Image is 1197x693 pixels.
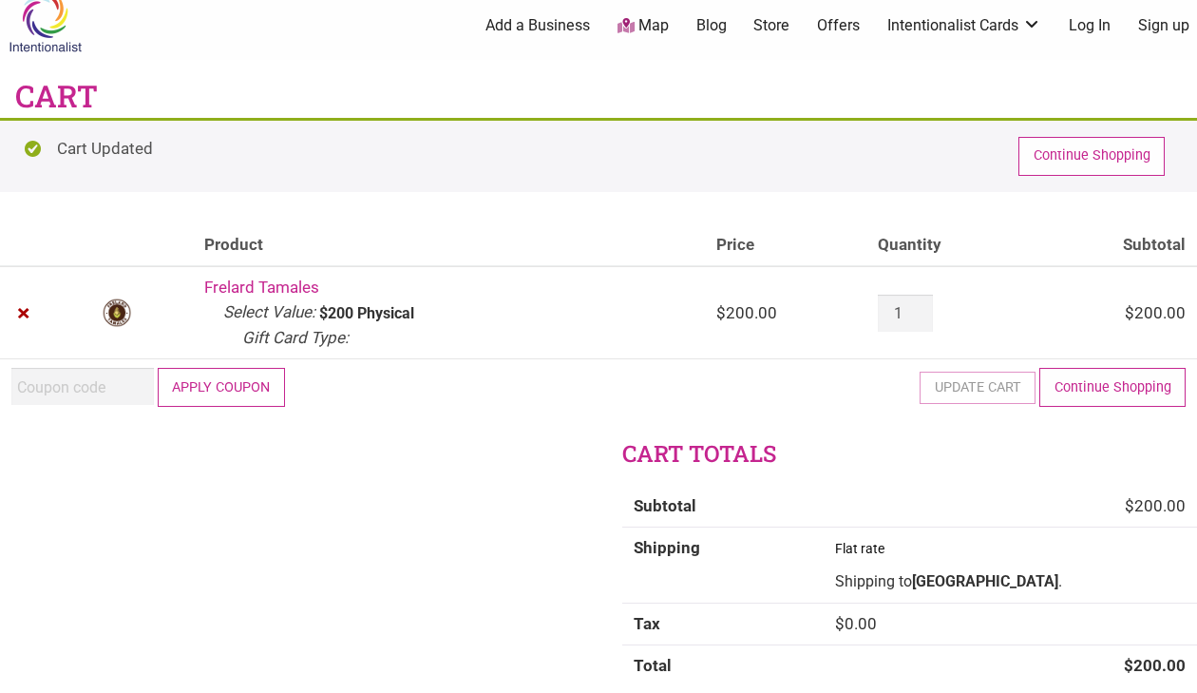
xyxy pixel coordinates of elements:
[1125,303,1186,322] bdi: 200.00
[716,303,777,322] bdi: 200.00
[835,614,877,633] bdi: 0.00
[622,486,824,528] th: Subtotal
[15,75,98,118] h1: Cart
[622,438,1197,471] h2: Cart totals
[835,569,1186,594] p: Shipping to .
[622,527,824,602] th: Shipping
[1069,15,1111,36] a: Log In
[887,15,1041,36] a: Intentionalist Cards
[242,326,349,351] dt: Gift Card Type:
[223,300,315,325] dt: Select Value:
[102,298,132,328] img: Frelard Tamales logo
[705,224,865,267] th: Price
[319,306,353,321] p: $200
[617,15,669,37] a: Map
[11,368,154,405] input: Coupon code
[716,303,726,322] span: $
[357,306,414,321] p: Physical
[1033,224,1197,267] th: Subtotal
[1039,368,1186,407] a: Continue Shopping
[11,301,36,326] a: Remove Frelard Tamales from cart
[485,15,590,36] a: Add a Business
[753,15,789,36] a: Store
[1124,656,1186,675] bdi: 200.00
[866,224,1033,267] th: Quantity
[912,572,1058,590] strong: [GEOGRAPHIC_DATA]
[835,614,845,633] span: $
[622,603,824,645] th: Tax
[1124,656,1133,675] span: $
[1125,496,1186,515] bdi: 200.00
[1125,303,1134,322] span: $
[1138,15,1189,36] a: Sign up
[622,645,824,687] th: Total
[920,372,1035,404] button: Update cart
[835,541,884,556] label: Flat rate
[158,368,285,407] button: Apply coupon
[1125,496,1134,515] span: $
[878,295,933,332] input: Product quantity
[1018,137,1165,176] a: Continue Shopping
[696,15,727,36] a: Blog
[193,224,705,267] th: Product
[204,278,319,297] a: Frelard Tamales
[817,15,860,36] a: Offers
